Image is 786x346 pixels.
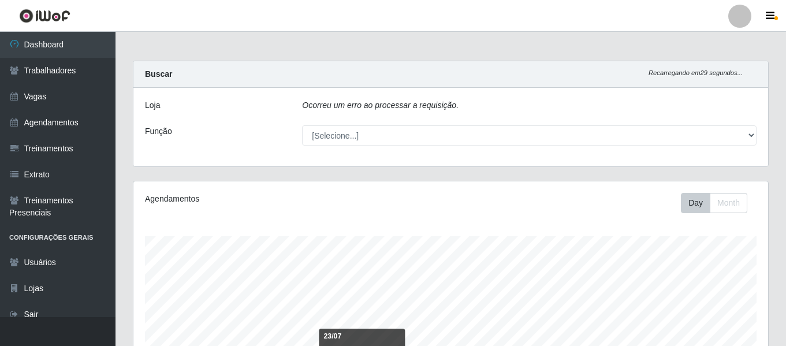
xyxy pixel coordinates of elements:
div: Toolbar with button groups [681,193,757,213]
div: First group [681,193,747,213]
strong: Buscar [145,69,172,79]
button: Day [681,193,710,213]
label: Função [145,125,172,137]
div: Agendamentos [145,193,390,205]
label: Loja [145,99,160,111]
i: Ocorreu um erro ao processar a requisição. [302,101,459,110]
img: CoreUI Logo [19,9,70,23]
i: Recarregando em 29 segundos... [649,69,743,76]
button: Month [710,193,747,213]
